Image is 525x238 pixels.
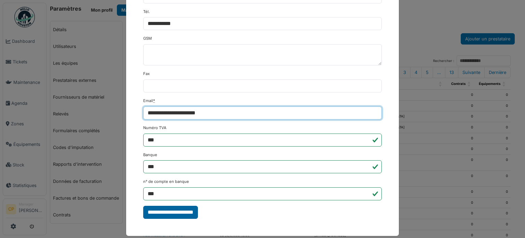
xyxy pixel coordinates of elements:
[143,98,155,104] label: Email
[143,9,150,15] label: Tél.
[143,125,166,131] label: Numéro TVA
[143,179,189,185] label: n° de compte en banque
[143,152,157,158] label: Banque
[143,36,152,41] label: GSM
[143,71,150,77] label: Fax
[153,98,155,103] abbr: Requis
